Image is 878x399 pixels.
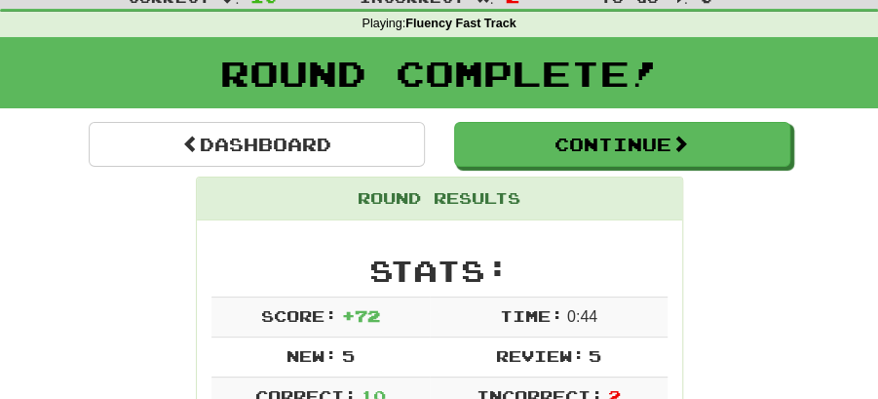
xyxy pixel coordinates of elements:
[341,346,354,365] span: 5
[589,346,601,365] span: 5
[211,255,668,287] h2: Stats:
[7,54,871,93] h1: Round Complete!
[499,306,562,325] span: Time:
[341,306,379,325] span: + 72
[454,122,790,167] button: Continue
[197,178,682,220] div: Round Results
[261,306,337,325] span: Score:
[495,346,584,365] span: Review:
[567,308,597,325] span: 0 : 44
[286,346,337,365] span: New:
[89,122,425,167] a: Dashboard
[405,17,515,30] strong: Fluency Fast Track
